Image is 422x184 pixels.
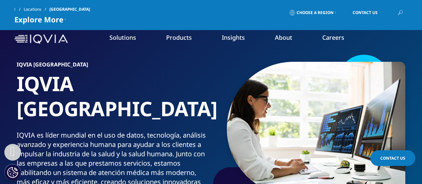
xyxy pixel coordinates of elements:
[222,33,245,41] a: Insights
[4,164,21,181] button: Configuración de cookies
[343,5,388,20] a: Contact Us
[109,33,136,41] a: Solutions
[297,10,334,15] span: Choose a Region
[17,71,208,131] h1: IQVIA [GEOGRAPHIC_DATA]
[353,11,378,15] span: Contact Us
[380,155,405,161] span: Contact Us
[370,150,415,166] a: Contact Us
[322,33,344,41] a: Careers
[166,33,192,41] a: Products
[275,33,292,41] a: About
[70,23,408,55] nav: Primary
[17,62,208,71] h6: IQVIA [GEOGRAPHIC_DATA]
